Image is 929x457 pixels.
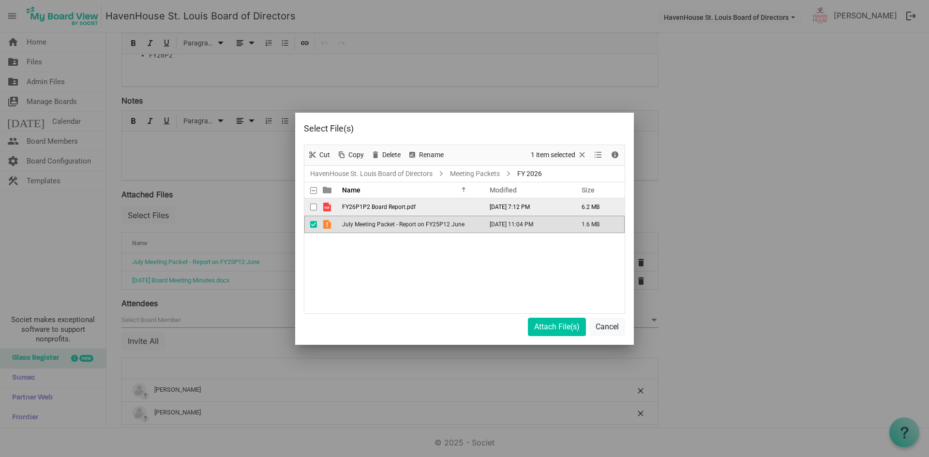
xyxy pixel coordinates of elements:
button: Cut [306,149,332,161]
td: is template cell column header type [317,198,339,216]
span: 1 item selected [530,149,576,161]
td: July 21, 2025 11:04 PM column header Modified [479,216,571,233]
div: Copy [333,145,367,165]
td: July Meeting Packet - Report on FY25P12 June is template cell column header Name [339,216,479,233]
button: Cancel [589,318,625,336]
span: Rename [418,149,445,161]
span: July Meeting Packet - Report on FY25P12 June [342,221,464,228]
span: Copy [347,149,365,161]
button: Delete [369,149,403,161]
span: Size [582,186,595,194]
button: Selection [529,149,589,161]
td: checkbox [304,216,317,233]
td: is template cell column header type [317,216,339,233]
div: Select File(s) [304,121,561,136]
button: Details [609,149,622,161]
button: Rename [406,149,446,161]
td: September 19, 2025 7:12 PM column header Modified [479,198,571,216]
span: FY 2026 [515,168,544,180]
span: FY26P1P2 Board Report.pdf [342,204,416,210]
div: Rename [404,145,447,165]
span: Cut [318,149,331,161]
button: Copy [335,149,366,161]
div: View [590,145,607,165]
button: Attach File(s) [528,318,586,336]
td: FY26P1P2 Board Report.pdf is template cell column header Name [339,198,479,216]
td: 6.2 MB is template cell column header Size [571,198,625,216]
div: Clear selection [527,145,590,165]
span: Modified [490,186,517,194]
td: 1.6 MB is template cell column header Size [571,216,625,233]
a: HavenHouse St. Louis Board of Directors [308,168,435,180]
div: Delete [367,145,404,165]
span: Delete [381,149,402,161]
button: View dropdownbutton [592,149,604,161]
td: checkbox [304,198,317,216]
div: Details [607,145,623,165]
a: Meeting Packets [448,168,502,180]
span: Name [342,186,360,194]
div: Cut [304,145,333,165]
